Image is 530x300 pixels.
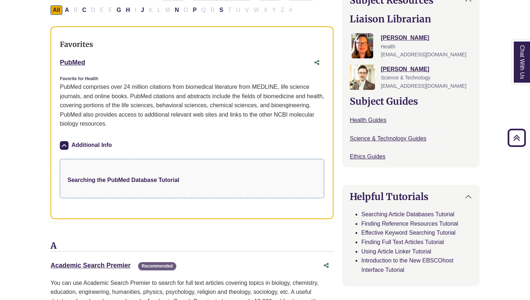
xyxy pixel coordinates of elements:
a: Finding Reference Resources Tutorial [361,221,458,227]
button: Filter Results G [115,5,123,15]
a: [PERSON_NAME] [381,35,429,41]
h3: A [50,241,334,252]
a: Science & Technology Guides [350,135,426,142]
a: Ethics Guides [350,153,385,160]
button: Share this database [310,56,324,70]
p: PubMed comprises over 24 million citations from biomedical literature from MEDLINE, life science ... [60,82,324,129]
h2: Liaison Librarian [350,13,472,25]
a: PubMed [60,59,85,66]
button: Filter Results J [139,5,146,15]
button: Helpful Tutorials [343,185,479,208]
button: Filter Results P [191,5,199,15]
a: Introduction to the New EBSCOhost Interface Tutorial [361,257,453,273]
img: Greg Rosauer [350,65,375,90]
span: Recommended [138,262,176,270]
a: Effective Keyword Searching Tutorial [361,230,455,236]
h3: Favorites [60,40,324,49]
button: Filter Results N [173,5,181,15]
button: Filter Results H [124,5,132,15]
span: Health [381,44,395,49]
a: Academic Search Premier [50,262,131,269]
button: Additional Info [60,140,114,150]
a: Finding Full Text Articles Tutorial [361,239,444,245]
button: Filter Results C [80,5,89,15]
button: Share this database [319,259,334,273]
div: Alpha-list to filter by first letter of database name [50,6,295,13]
a: Using Article Linker Tutorial [361,248,431,255]
button: Filter Results S [217,5,226,15]
img: Jessica Moore [352,33,373,58]
h2: Subject Guides [350,96,472,107]
a: Health Guides [350,117,386,123]
a: Searching Article Databases Tutorial [361,211,454,217]
button: All [50,5,62,15]
span: Science & Technology [381,75,430,81]
span: [EMAIL_ADDRESS][DOMAIN_NAME] [381,83,466,89]
span: [EMAIL_ADDRESS][DOMAIN_NAME] [381,52,466,57]
button: Filter Results A [63,5,71,15]
a: Back to Top [505,133,528,143]
a: [PERSON_NAME] [381,66,429,72]
a: Searching the PubMed Database Tutorial [67,177,179,183]
div: Favorite for Health [60,75,324,82]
